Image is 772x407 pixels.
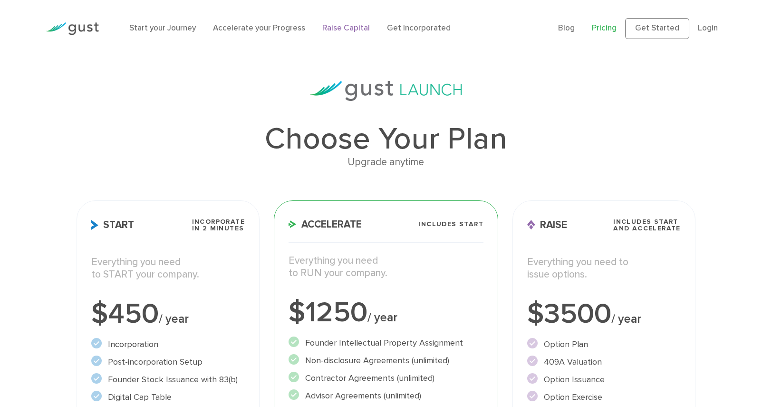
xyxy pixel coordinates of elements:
[625,18,689,39] a: Get Started
[289,354,483,367] li: Non-disclosure Agreements (unlimited)
[527,356,681,368] li: 409A Valuation
[46,22,99,35] img: Gust Logo
[367,310,397,325] span: / year
[611,312,641,326] span: / year
[527,373,681,386] li: Option Issuance
[213,23,305,33] a: Accelerate your Progress
[289,255,483,280] p: Everything you need to RUN your company.
[77,154,695,170] div: Upgrade anytime
[289,372,483,385] li: Contractor Agreements (unlimited)
[91,391,245,404] li: Digital Cap Table
[159,312,189,326] span: / year
[91,373,245,386] li: Founder Stock Issuance with 83(b)
[322,23,370,33] a: Raise Capital
[77,124,695,154] h1: Choose Your Plan
[527,338,681,351] li: Option Plan
[192,218,245,232] span: Incorporate in 2 Minutes
[418,221,483,228] span: Includes START
[527,391,681,404] li: Option Exercise
[91,220,134,230] span: Start
[527,220,567,230] span: Raise
[91,256,245,281] p: Everything you need to START your company.
[289,389,483,402] li: Advisor Agreements (unlimited)
[91,300,245,328] div: $450
[698,23,718,33] a: Login
[558,23,575,33] a: Blog
[289,337,483,349] li: Founder Intellectual Property Assignment
[527,256,681,281] p: Everything you need to issue options.
[129,23,196,33] a: Start your Journey
[527,300,681,328] div: $3500
[592,23,617,33] a: Pricing
[613,218,681,232] span: Includes START and ACCELERATE
[289,298,483,327] div: $1250
[310,81,462,101] img: gust-launch-logos.svg
[91,220,98,230] img: Start Icon X2
[527,220,535,230] img: Raise Icon
[91,338,245,351] li: Incorporation
[289,219,362,229] span: Accelerate
[289,220,297,228] img: Accelerate Icon
[387,23,451,33] a: Get Incorporated
[91,356,245,368] li: Post-incorporation Setup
